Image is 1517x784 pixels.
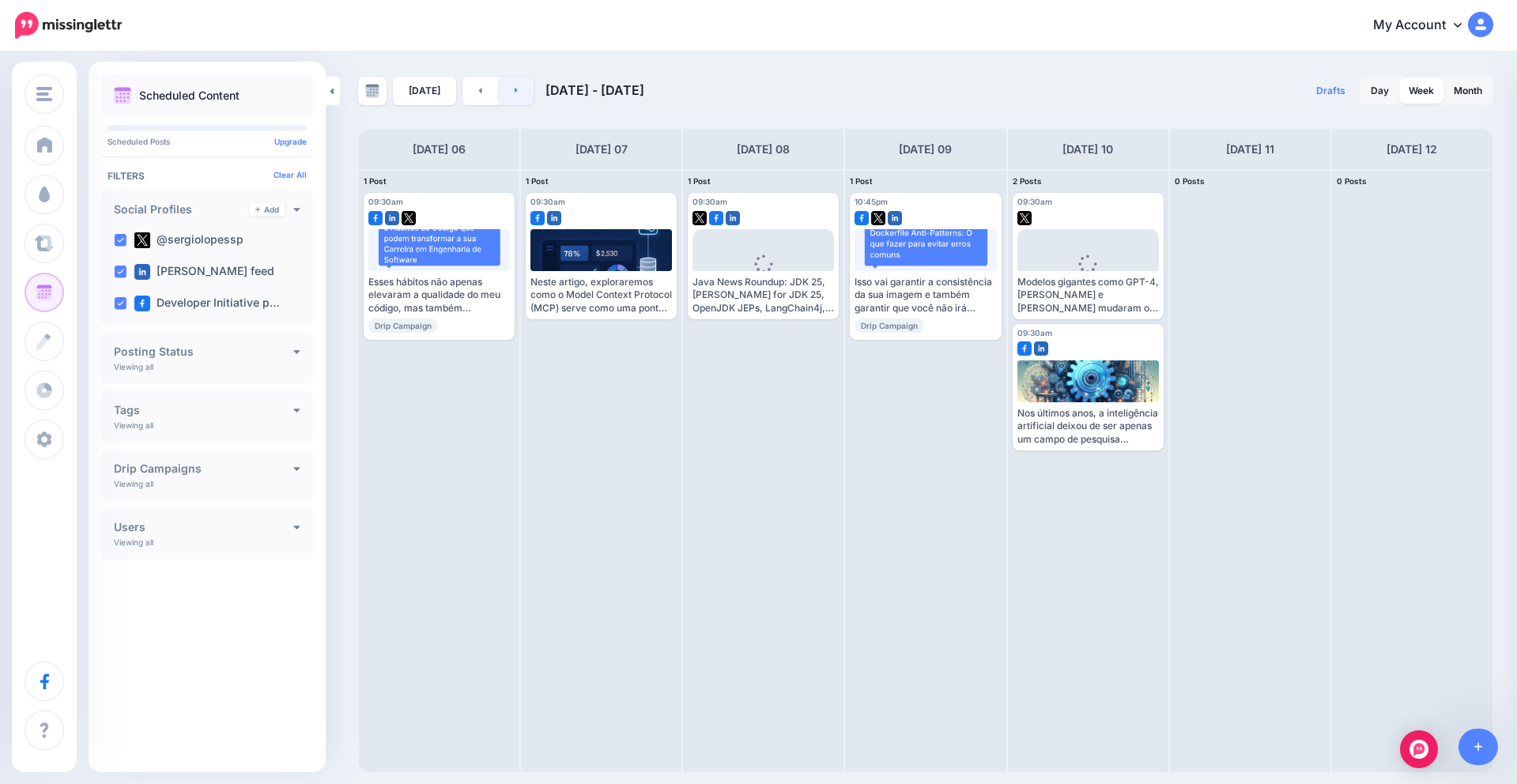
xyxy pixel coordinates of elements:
p: Viewing all [114,479,153,488]
span: 09:30am [368,197,403,206]
div: Java News Roundup: JDK 25, [PERSON_NAME] for JDK 25, OpenJDK JEPs, LangChain4j, JBang, Gradle [UR... [692,276,834,315]
h4: [DATE] 06 [413,140,466,159]
label: @sergiolopessp [134,232,243,248]
img: facebook-square.png [1017,341,1032,356]
img: facebook-square.png [530,211,545,225]
a: Upgrade [274,137,307,146]
label: [PERSON_NAME] feed [134,264,274,280]
h4: [DATE] 08 [737,140,790,159]
div: Loading [742,254,785,296]
span: Drip Campaign [855,318,924,333]
p: Viewing all [114,420,153,430]
span: 10:45pm [855,197,888,206]
img: Missinglettr [15,12,122,39]
div: Loading [1066,254,1110,296]
span: 09:30am [1017,197,1052,206]
img: twitter-square.png [692,211,707,225]
h4: [DATE] 10 [1062,140,1113,159]
span: Drip Campaign [368,318,438,333]
span: 1 Post [850,176,873,186]
img: facebook-square.png [368,211,383,225]
img: menu.png [36,87,52,101]
h4: [DATE] 12 [1387,140,1437,159]
a: [DATE] [393,77,456,105]
a: Clear All [274,170,307,179]
div: Open Intercom Messenger [1400,730,1438,768]
div: Modelos gigantes como GPT-4, [PERSON_NAME] e [PERSON_NAME] mudaram o jogo: consomem enormes recur... [1017,276,1159,315]
h4: Tags [114,405,293,416]
span: 1 Post [526,176,549,186]
span: 0 Posts [1175,176,1205,186]
span: 0 Posts [1337,176,1367,186]
span: 1 Post [688,176,711,186]
img: calendar.png [114,87,131,104]
img: twitter-square.png [1017,211,1032,225]
a: Week [1399,78,1443,104]
a: Add [249,202,285,217]
h4: [DATE] 07 [575,140,628,159]
a: Month [1444,78,1492,104]
h4: [DATE] 11 [1226,140,1274,159]
img: linkedin-square.png [385,211,399,225]
span: 09:30am [530,197,565,206]
h4: [DATE] 09 [899,140,952,159]
h4: Posting Status [114,346,293,357]
img: calendar-grey-darker.png [365,84,379,98]
img: linkedin-square.png [1034,341,1048,356]
img: facebook-square.png [709,211,723,225]
p: Scheduled Posts [108,138,307,145]
img: twitter-square.png [871,211,885,225]
p: Viewing all [114,537,153,547]
label: Developer Initiative p… [134,296,280,311]
a: My Account [1357,6,1493,45]
div: Nos últimos anos, a inteligência artificial deixou de ser apenas um campo de pesquisa acadêmica e... [1017,407,1159,446]
h4: Users [114,522,293,533]
img: facebook-square.png [855,211,869,225]
img: linkedin-square.png [888,211,902,225]
div: Esses hábitos não apenas elevaram a qualidade do meu código, mas também aceleraram meu cresciment... [368,276,510,315]
span: 09:30am [1017,328,1052,337]
span: 2 Posts [1013,176,1042,186]
h4: Filters [108,170,307,182]
p: Viewing all [114,362,153,371]
div: Neste artigo, exploraremos como o Model Context Protocol (MCP) serve como uma ponte poderosa entr... [530,276,672,315]
a: Drafts [1307,77,1355,105]
span: Drafts [1316,86,1345,96]
img: facebook-square.png [134,296,150,311]
div: Isso vai garantir a consistência da sua imagem e também garantir que você não irá trazer elemento... [855,276,996,315]
img: twitter-square.png [402,211,416,225]
a: Day [1361,78,1398,104]
img: linkedin-square.png [134,264,150,280]
h4: Social Profiles [114,204,249,215]
span: 09:30am [692,197,727,206]
p: Scheduled Content [139,90,240,101]
span: 1 Post [364,176,387,186]
span: [DATE] - [DATE] [545,82,644,98]
img: linkedin-square.png [726,211,740,225]
img: twitter-square.png [134,232,150,248]
h4: Drip Campaigns [114,463,293,474]
img: linkedin-square.png [547,211,561,225]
